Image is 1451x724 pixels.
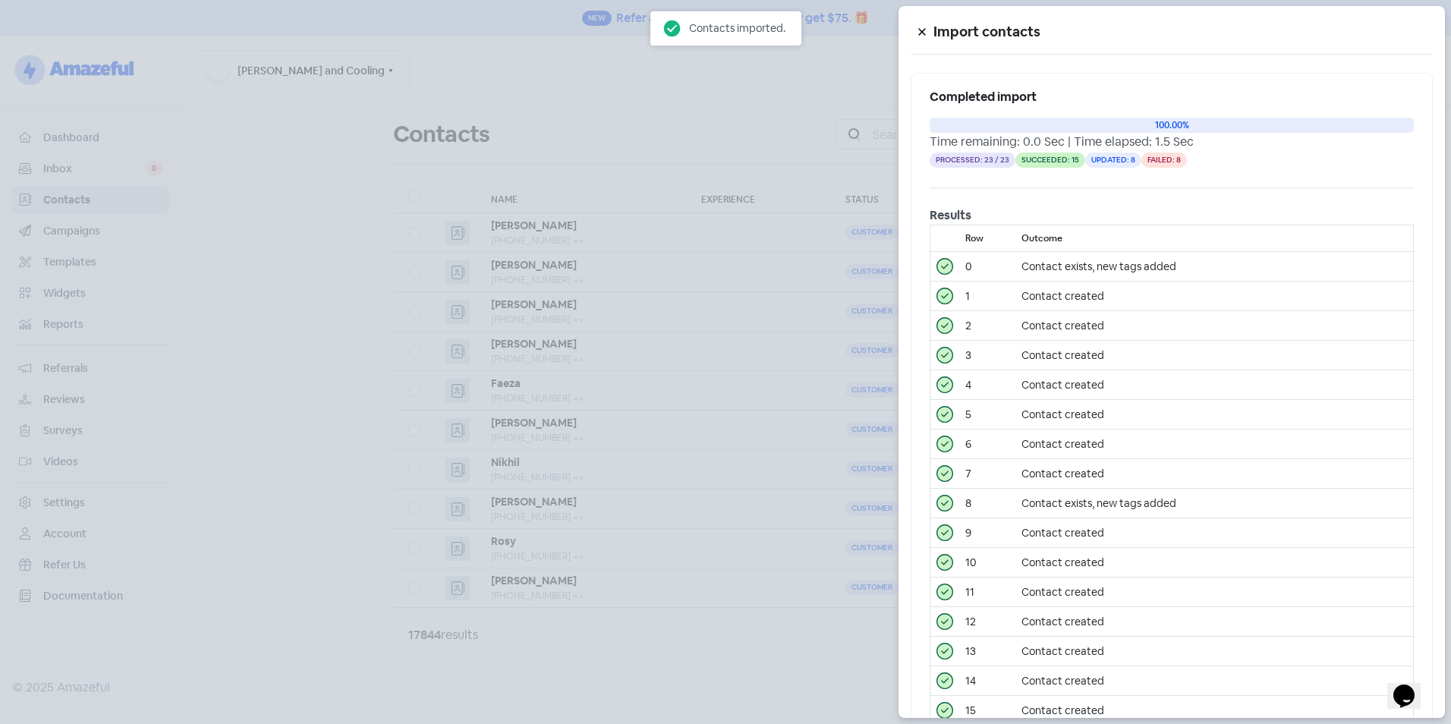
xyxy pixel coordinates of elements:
[1015,578,1414,607] td: Contact created
[1141,153,1187,168] span: Failed: 8
[1015,666,1414,696] td: Contact created
[959,282,1015,311] td: 1
[1015,311,1414,341] td: Contact created
[1387,663,1436,709] iframe: chat widget
[1015,225,1414,252] th: Outcome
[933,20,1433,43] h5: Import contacts
[1015,282,1414,311] td: Contact created
[1015,489,1414,518] td: Contact exists, new tags added
[959,225,1015,252] th: Row
[1015,400,1414,430] td: Contact created
[1015,153,1085,168] span: Succeeded: 15
[959,666,1015,696] td: 14
[1015,518,1414,548] td: Contact created
[959,370,1015,400] td: 4
[1085,153,1141,168] span: Updated: 8
[959,489,1015,518] td: 8
[930,133,1414,151] div: Time remaining: 0.0 Sec | Time elapsed: 1.5 Sec
[959,518,1015,548] td: 9
[959,252,1015,282] td: 0
[1015,430,1414,459] td: Contact created
[959,578,1015,607] td: 11
[959,400,1015,430] td: 5
[930,153,1015,168] span: Processed: 23 / 23
[1015,341,1414,370] td: Contact created
[959,607,1015,637] td: 12
[959,311,1015,341] td: 2
[1015,252,1414,282] td: Contact exists, new tags added
[959,341,1015,370] td: 3
[689,20,785,36] div: Contacts imported.
[959,459,1015,489] td: 7
[959,430,1015,459] td: 6
[1015,607,1414,637] td: Contact created
[1015,370,1414,400] td: Contact created
[959,637,1015,666] td: 13
[930,89,1037,105] span: Completed import
[959,548,1015,578] td: 10
[1015,637,1414,666] td: Contact created
[930,207,971,223] b: Results
[1015,548,1414,578] td: Contact created
[930,118,1414,133] div: 100.00%
[1015,459,1414,489] td: Contact created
